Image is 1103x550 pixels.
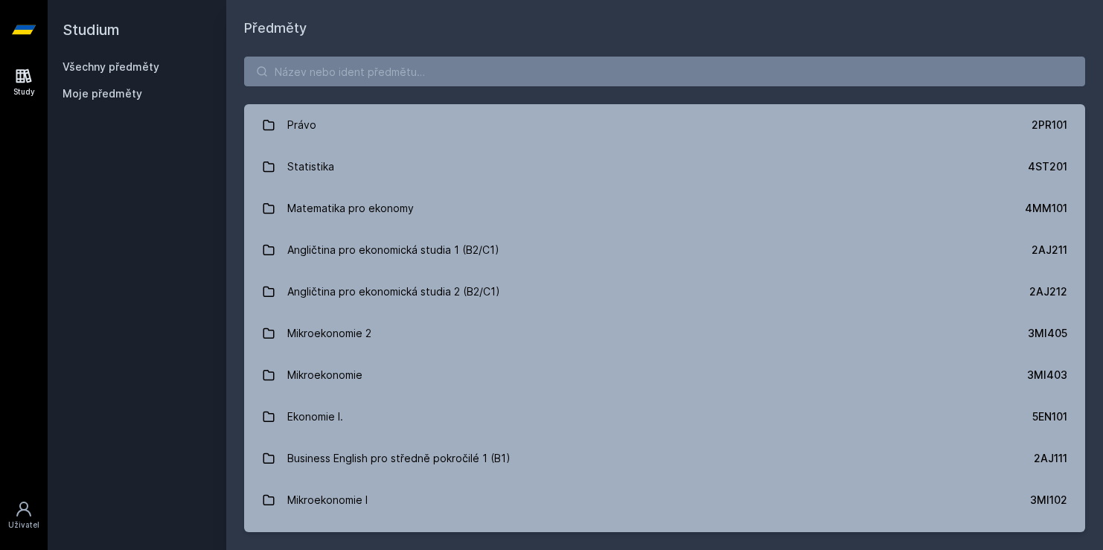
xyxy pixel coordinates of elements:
[244,18,1085,39] h1: Předměty
[244,438,1085,479] a: Business English pro středně pokročilé 1 (B1) 2AJ111
[63,86,142,101] span: Moje předměty
[287,110,316,140] div: Právo
[3,493,45,538] a: Uživatel
[1028,159,1067,174] div: 4ST201
[287,277,500,307] div: Angličtina pro ekonomická studia 2 (B2/C1)
[63,60,159,73] a: Všechny předměty
[1028,326,1067,341] div: 3MI405
[1029,284,1067,299] div: 2AJ212
[287,194,414,223] div: Matematika pro ekonomy
[244,271,1085,313] a: Angličtina pro ekonomická studia 2 (B2/C1) 2AJ212
[287,360,362,390] div: Mikroekonomie
[1032,243,1067,258] div: 2AJ211
[244,354,1085,396] a: Mikroekonomie 3MI403
[244,104,1085,146] a: Právo 2PR101
[287,444,511,473] div: Business English pro středně pokročilé 1 (B1)
[244,479,1085,521] a: Mikroekonomie I 3MI102
[287,152,334,182] div: Statistika
[244,396,1085,438] a: Ekonomie I. 5EN101
[244,313,1085,354] a: Mikroekonomie 2 3MI405
[13,86,35,97] div: Study
[287,485,368,515] div: Mikroekonomie I
[287,319,371,348] div: Mikroekonomie 2
[287,402,343,432] div: Ekonomie I.
[1030,493,1067,508] div: 3MI102
[1025,201,1067,216] div: 4MM101
[244,57,1085,86] input: Název nebo ident předmětu…
[287,235,499,265] div: Angličtina pro ekonomická studia 1 (B2/C1)
[1032,409,1067,424] div: 5EN101
[1027,368,1067,383] div: 3MI403
[244,146,1085,188] a: Statistika 4ST201
[244,188,1085,229] a: Matematika pro ekonomy 4MM101
[3,60,45,105] a: Study
[8,519,39,531] div: Uživatel
[244,229,1085,271] a: Angličtina pro ekonomická studia 1 (B2/C1) 2AJ211
[1032,118,1067,132] div: 2PR101
[1034,451,1067,466] div: 2AJ111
